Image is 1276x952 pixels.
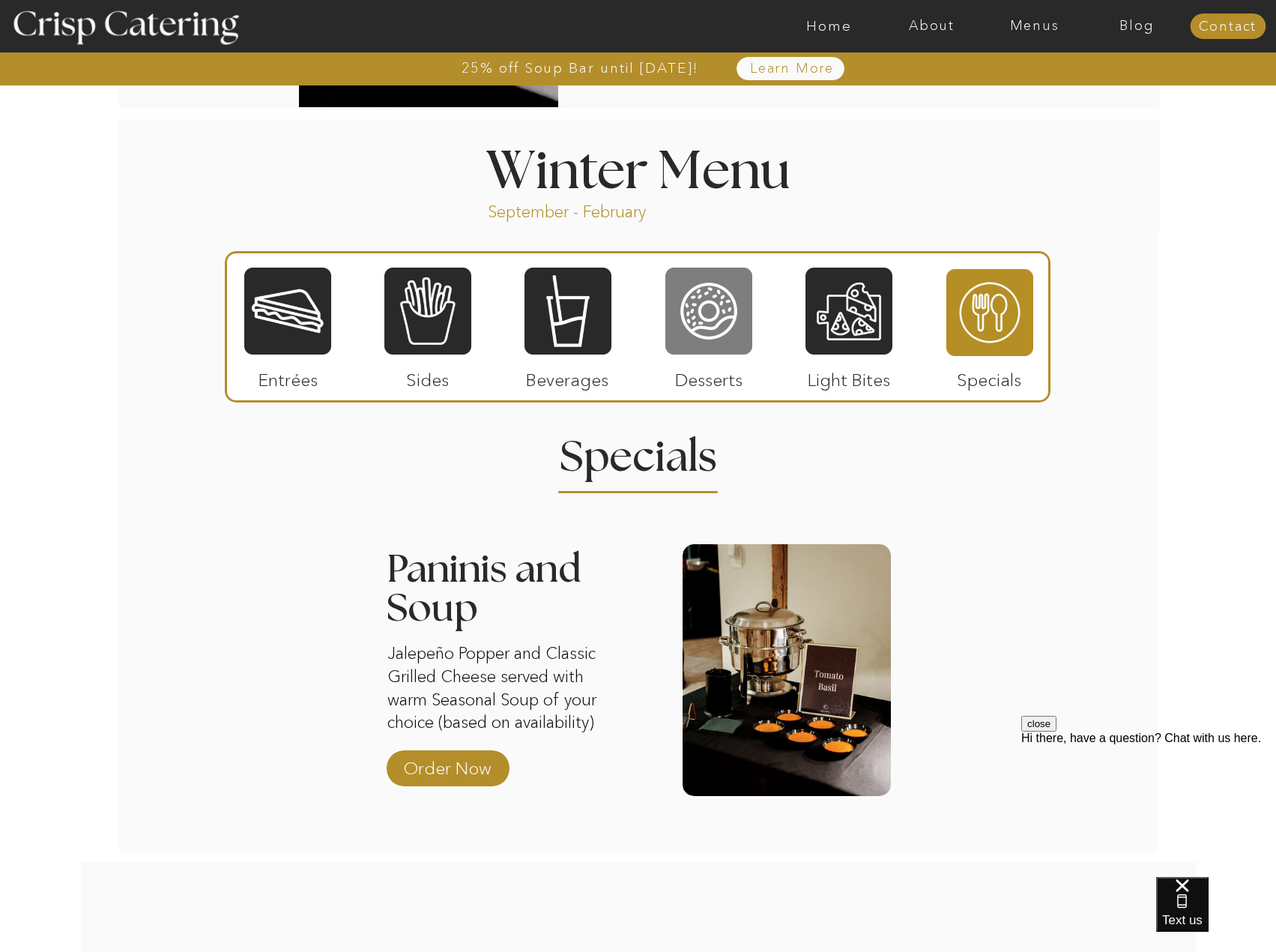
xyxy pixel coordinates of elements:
iframe: podium webchat widget bubble [1156,877,1276,952]
a: Blog [1086,19,1188,34]
h3: Paninis and Soup [387,550,623,669]
p: Sides [378,355,477,398]
p: Entrées [238,355,338,398]
a: Order Now [398,743,498,786]
h1: Winter Menu [430,146,847,190]
a: Learn More [716,61,869,76]
p: Specials [940,355,1039,398]
p: Jalepeño Popper and Classic Grilled Cheese served with warm Seasonal Soup of your choice (based o... [387,642,612,743]
a: Contact [1190,19,1266,34]
a: 25% off Soup Bar until [DATE]! [408,61,753,76]
p: Light Bites [799,355,899,398]
p: Desserts [659,355,759,398]
a: About [880,19,983,34]
a: Home [778,19,880,34]
p: Beverages [518,355,617,398]
a: Menus [983,19,1086,34]
h2: Specials [533,436,743,466]
iframe: podium webchat widget prompt [1021,716,1276,896]
p: September - February [488,201,694,218]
